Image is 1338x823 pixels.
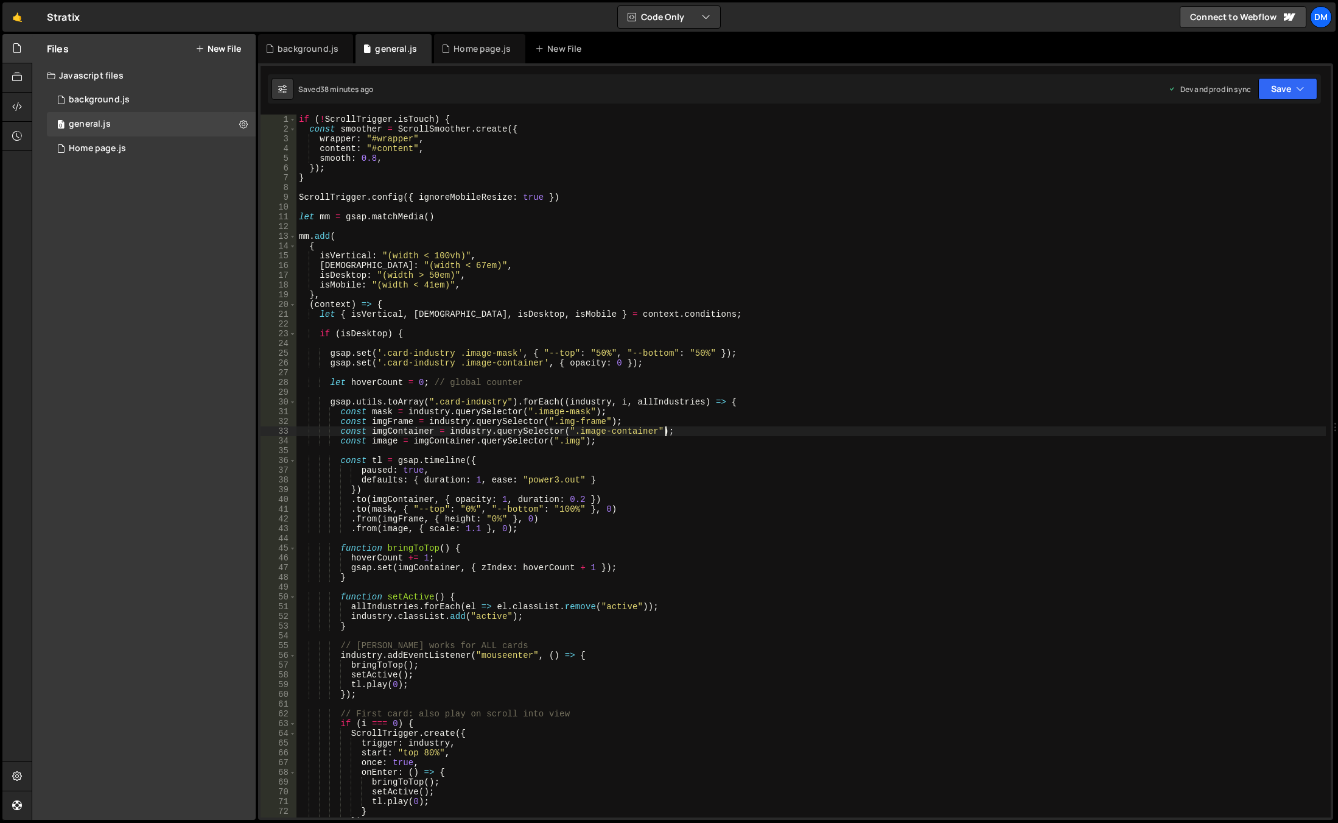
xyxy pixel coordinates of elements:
div: 9 [261,193,296,202]
button: Save [1258,78,1317,100]
div: 12 [261,222,296,231]
div: 32 [261,417,296,426]
div: 16575/45066.js [47,88,256,112]
div: 45 [261,543,296,553]
div: 69 [261,777,296,787]
div: Home page.js [454,43,511,55]
div: 29 [261,387,296,397]
div: 11 [261,212,296,222]
div: 41 [261,504,296,514]
div: 46 [261,553,296,563]
div: 49 [261,582,296,592]
div: 51 [261,602,296,612]
div: 7 [261,173,296,183]
div: 57 [261,660,296,670]
div: 55 [261,641,296,651]
div: background.js [278,43,338,55]
div: Javascript files [32,63,256,88]
div: 31 [261,407,296,417]
div: 19 [261,290,296,300]
div: 48 [261,573,296,582]
span: 0 [57,121,65,130]
div: 66 [261,748,296,758]
div: 63 [261,719,296,729]
div: 23 [261,329,296,339]
div: 24 [261,339,296,348]
div: 28 [261,378,296,387]
div: Saved [298,84,373,94]
div: 18 [261,280,296,290]
div: background.js [69,94,130,105]
div: 2 [261,124,296,134]
a: 🤙 [2,2,32,32]
h2: Files [47,42,69,55]
div: 30 [261,397,296,407]
div: 27 [261,368,296,378]
div: general.js [69,119,111,130]
a: Dm [1310,6,1332,28]
div: 37 [261,465,296,475]
div: New File [535,43,586,55]
div: 60 [261,690,296,699]
div: 68 [261,768,296,777]
div: 17 [261,270,296,280]
div: 70 [261,787,296,797]
div: 65 [261,738,296,748]
div: 8 [261,183,296,193]
div: 16575/45802.js [47,112,256,136]
div: 62 [261,709,296,719]
div: 38 [261,475,296,485]
button: New File [195,44,241,54]
div: 16575/45977.js [47,136,256,161]
div: 4 [261,144,296,154]
div: 42 [261,514,296,524]
div: 71 [261,797,296,807]
div: 35 [261,446,296,456]
div: 22 [261,319,296,329]
a: Connect to Webflow [1180,6,1306,28]
div: 52 [261,612,296,621]
div: 13 [261,231,296,241]
div: Dev and prod in sync [1168,84,1251,94]
div: 50 [261,592,296,602]
div: 61 [261,699,296,709]
div: 14 [261,241,296,251]
div: 58 [261,670,296,680]
div: 21 [261,309,296,319]
div: 10 [261,202,296,212]
div: 25 [261,348,296,358]
div: 1 [261,115,296,124]
div: 39 [261,485,296,495]
div: 72 [261,807,296,816]
div: 38 minutes ago [320,84,373,94]
div: 56 [261,651,296,660]
div: 6 [261,163,296,173]
div: 59 [261,680,296,690]
div: 33 [261,426,296,436]
div: 64 [261,729,296,738]
div: 3 [261,134,296,144]
div: 67 [261,758,296,768]
div: 54 [261,631,296,641]
div: 43 [261,524,296,534]
button: Code Only [618,6,720,28]
div: Stratix [47,10,80,24]
div: Home page.js [69,143,126,154]
div: 5 [261,154,296,163]
div: 20 [261,300,296,309]
div: 15 [261,251,296,261]
div: 16 [261,261,296,270]
div: 34 [261,436,296,446]
div: 53 [261,621,296,631]
div: 36 [261,456,296,465]
div: 44 [261,534,296,543]
div: 47 [261,563,296,573]
div: general.js [375,43,417,55]
div: 26 [261,358,296,368]
div: 40 [261,495,296,504]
